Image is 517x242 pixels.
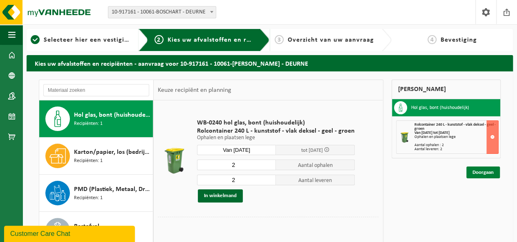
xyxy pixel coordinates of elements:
iframe: chat widget [4,224,137,242]
a: 1Selecteer hier een vestiging [31,35,132,45]
button: PMD (Plastiek, Metaal, Drankkartons) (bedrijven) Recipiënten: 1 [39,175,153,212]
h2: Kies uw afvalstoffen en recipiënten - aanvraag voor 10-917161 - 10061-[PERSON_NAME] - DEURNE [27,55,513,71]
span: Rolcontainer 240 L - kunststof - vlak deksel - geel - groen [197,127,355,135]
div: Aantal ophalen : 2 [414,143,498,147]
input: Selecteer datum [197,145,276,155]
span: Recipiënten: 1 [74,194,103,202]
span: 1 [31,35,40,44]
span: 10-917161 - 10061-BOSCHART - DEURNE [108,6,216,18]
div: Ophalen en plaatsen lege [414,135,498,139]
span: PMD (Plastiek, Metaal, Drankkartons) (bedrijven) [74,184,151,194]
button: In winkelmand [198,189,243,202]
span: Recipiënten: 1 [74,120,103,128]
span: Selecteer hier een vestiging [44,37,132,43]
span: Bevestiging [441,37,477,43]
span: 10-917161 - 10061-BOSCHART - DEURNE [108,7,216,18]
span: Recipiënten: 1 [74,157,103,165]
button: Hol glas, bont (huishoudelijk) Recipiënten: 1 [39,100,153,138]
span: 4 [427,35,436,44]
button: Karton/papier, los (bedrijven) Recipiënten: 1 [39,138,153,175]
span: Karton/papier, los (bedrijven) [74,147,151,157]
span: 3 [275,35,284,44]
span: Hol glas, bont (huishoudelijk) [74,110,151,120]
div: Aantal leveren: 2 [414,147,498,151]
span: Restafval [74,222,99,231]
div: [PERSON_NAME] [392,80,501,99]
span: tot [DATE] [301,148,323,153]
span: Aantal leveren [276,175,355,185]
span: WB-0240 hol glas, bont (huishoudelijk) [197,119,355,127]
strong: Van [DATE] tot [DATE] [414,131,450,135]
div: Keuze recipiënt en planning [154,80,235,100]
h3: Hol glas, bont (huishoudelijk) [411,101,469,114]
span: Kies uw afvalstoffen en recipiënten [168,37,280,43]
span: Aantal ophalen [276,160,355,170]
span: Rolcontainer 240 L - kunststof - vlak deksel - geel - groen [414,122,496,131]
p: Ophalen en plaatsen lege [197,135,355,141]
span: 2 [154,35,163,44]
input: Materiaal zoeken [43,84,149,96]
span: Overzicht van uw aanvraag [288,37,374,43]
a: Doorgaan [466,167,500,178]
